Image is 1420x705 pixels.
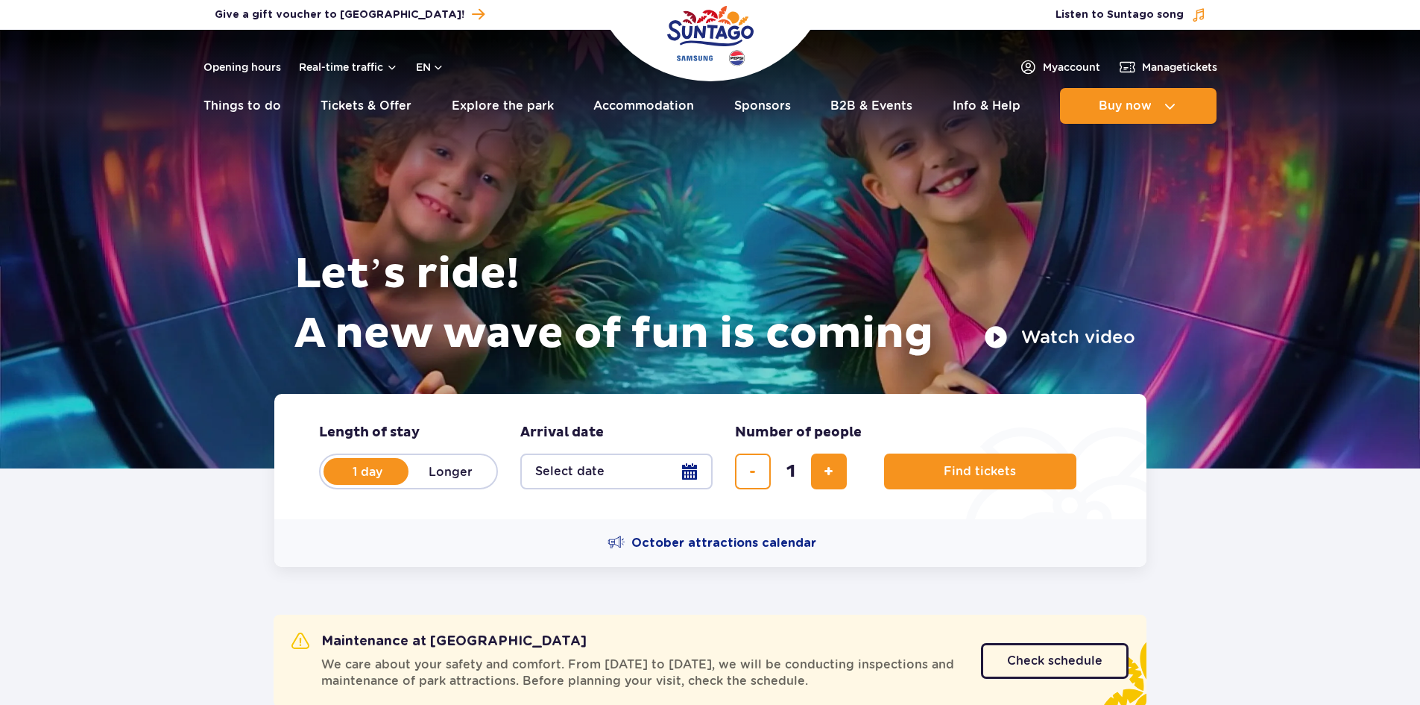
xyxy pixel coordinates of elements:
a: Info & Help [953,88,1020,124]
span: Check schedule [1007,655,1102,667]
button: Watch video [984,325,1135,349]
a: Myaccount [1019,58,1100,76]
span: Listen to Suntago song [1055,7,1184,22]
a: Explore the park [452,88,554,124]
span: Length of stay [319,424,420,442]
h1: Let’s ride! A new wave of fun is coming [294,245,1135,364]
button: Real-time traffic [299,61,398,73]
a: B2B & Events [830,88,912,124]
button: en [416,60,444,75]
button: remove ticket [735,454,771,489]
span: Give a gift voucher to [GEOGRAPHIC_DATA]! [215,7,464,22]
button: add ticket [811,454,847,489]
form: Planning your visit to Park of Poland [274,394,1146,519]
a: Things to do [203,88,281,124]
a: Accommodation [593,88,694,124]
span: Find tickets [944,465,1016,478]
span: October attractions calendar [631,535,816,551]
span: Arrival date [520,424,604,442]
a: Managetickets [1118,58,1217,76]
h2: Maintenance at [GEOGRAPHIC_DATA] [291,633,587,651]
label: Longer [408,456,493,487]
a: Check schedule [981,643,1129,679]
a: October attractions calendar [608,534,816,552]
a: Sponsors [734,88,791,124]
span: We care about your safety and comfort. From [DATE] to [DATE], we will be conducting inspections a... [321,657,963,689]
button: Find tickets [884,454,1076,489]
span: My account [1043,60,1100,75]
span: Buy now [1099,99,1152,113]
button: Listen to Suntago song [1055,7,1206,22]
input: number of tickets [773,454,809,489]
button: Select date [520,454,713,489]
a: Tickets & Offer [321,88,411,124]
button: Buy now [1060,88,1217,124]
span: Manage tickets [1142,60,1217,75]
label: 1 day [325,456,410,487]
a: Opening hours [203,60,281,75]
span: Number of people [735,424,862,442]
a: Give a gift voucher to [GEOGRAPHIC_DATA]! [215,4,485,25]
